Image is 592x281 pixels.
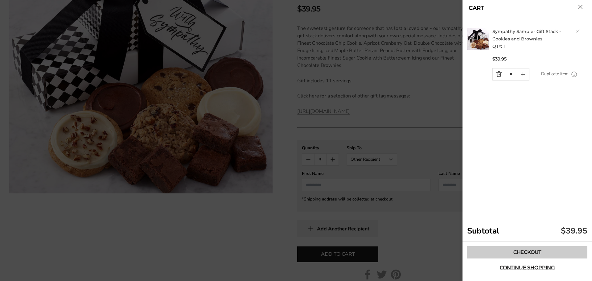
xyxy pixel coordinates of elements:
[505,68,517,80] input: Quantity Input
[541,71,569,77] a: Duplicate item
[492,56,507,62] span: $39.95
[561,225,587,236] div: $39.95
[467,28,489,50] img: C. Krueger's. image
[578,5,583,9] button: Close cart
[492,29,561,42] a: Sympathy Sampler Gift Stack - Cookies and Brownies
[500,265,555,270] span: Continue shopping
[467,246,587,258] a: Checkout
[467,262,587,274] button: Continue shopping
[492,28,589,50] h2: QTY: 1
[462,220,592,242] div: Subtotal
[576,30,580,33] a: Delete product
[5,258,64,276] iframe: Sign Up via Text for Offers
[517,68,529,80] a: Quantity plus button
[469,5,484,11] a: CART
[493,68,505,80] a: Quantity minus button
